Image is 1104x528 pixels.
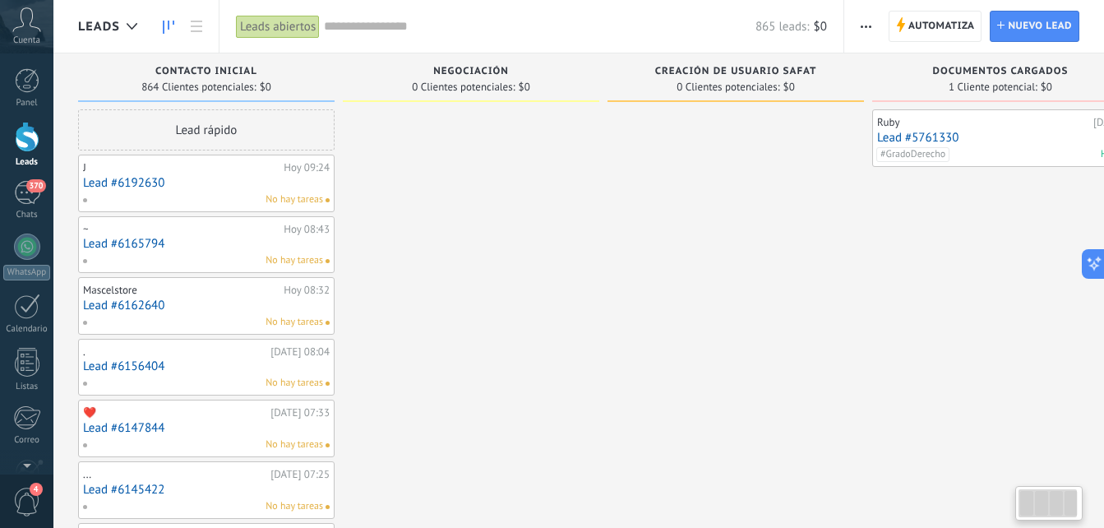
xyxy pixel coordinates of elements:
[854,11,878,42] button: Más
[326,382,330,386] span: No hay nada asignado
[3,157,51,168] div: Leads
[351,66,591,80] div: Negociación
[260,82,271,92] span: $0
[814,19,827,35] span: $0
[236,15,320,39] div: Leads abiertos
[270,468,330,481] div: [DATE] 07:25
[3,382,51,392] div: Listas
[877,116,1089,129] div: Ruby
[13,35,40,46] span: Cuenta
[83,284,279,297] div: Mascelstore
[284,161,330,174] div: Hoy 09:24
[655,66,817,77] span: CREACIÓN DE USUARIO SAFAT
[284,284,330,297] div: Hoy 08:32
[78,19,120,35] span: Leads
[266,499,323,514] span: No hay tareas
[990,11,1079,42] a: Nuevo lead
[270,345,330,359] div: [DATE] 08:04
[155,66,257,77] span: Contacto inicial
[270,406,330,419] div: [DATE] 07:33
[933,66,1069,77] span: DOCUMENTOS CARGADOS
[83,359,330,373] a: Lead #6156404
[266,438,323,452] span: No hay tareas
[889,11,982,42] a: Automatiza
[1041,82,1052,92] span: $0
[1008,12,1072,41] span: Nuevo lead
[326,321,330,325] span: No hay nada asignado
[412,82,515,92] span: 0 Clientes potenciales:
[83,176,330,190] a: Lead #6192630
[677,82,779,92] span: 0 Clientes potenciales:
[83,483,330,497] a: Lead #6145422
[78,109,335,151] div: Lead rápido
[155,11,182,43] a: Leads
[3,265,50,280] div: WhatsApp
[908,12,975,41] span: Automatiza
[83,345,266,359] div: .
[616,66,856,80] div: CREACIÓN DE USUARIO SAFAT
[83,299,330,313] a: Lead #6162640
[949,82,1037,92] span: 1 Cliente potencial:
[83,421,330,435] a: Lead #6147844
[83,468,266,481] div: ...
[326,259,330,263] span: No hay nada asignado
[3,435,51,446] div: Correo
[876,147,949,162] span: #GradoDerecho
[783,82,795,92] span: $0
[433,66,509,77] span: Negociación
[26,179,45,192] span: 370
[83,237,330,251] a: Lead #6165794
[266,253,323,268] span: No hay tareas
[266,376,323,391] span: No hay tareas
[266,192,323,207] span: No hay tareas
[3,98,51,109] div: Panel
[519,82,530,92] span: $0
[141,82,256,92] span: 864 Clientes potenciales:
[3,324,51,335] div: Calendario
[83,223,279,236] div: ~
[326,505,330,509] span: No hay nada asignado
[755,19,810,35] span: 865 leads:
[326,443,330,447] span: No hay nada asignado
[182,11,210,43] a: Lista
[3,210,51,220] div: Chats
[326,198,330,202] span: No hay nada asignado
[30,483,43,496] span: 4
[284,223,330,236] div: Hoy 08:43
[83,406,266,419] div: ❤️
[83,161,279,174] div: J
[86,66,326,80] div: Contacto inicial
[266,315,323,330] span: No hay tareas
